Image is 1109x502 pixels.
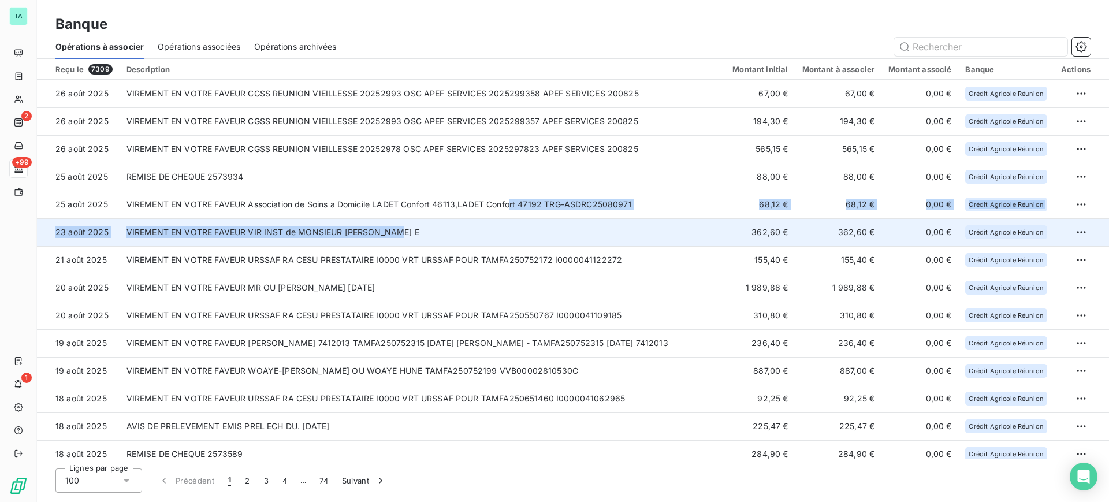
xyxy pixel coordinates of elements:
span: 1 [21,373,32,383]
td: 155,40 € [725,246,795,274]
span: Crédit Agricole Réunion [969,201,1043,208]
td: 26 août 2025 [37,135,120,163]
td: 236,40 € [795,329,882,357]
td: 21 août 2025 [37,246,120,274]
td: 236,40 € [725,329,795,357]
button: 2 [238,468,256,493]
td: 0,00 € [881,329,958,357]
span: Crédit Agricole Réunion [969,312,1043,319]
td: VIREMENT EN VOTRE FAVEUR URSSAF RA CESU PRESTATAIRE I0000 VRT URSSAF POUR TAMFA250651460 I0000041... [120,385,726,412]
div: Description [126,65,719,74]
span: Crédit Agricole Réunion [969,340,1043,347]
td: 887,00 € [795,357,882,385]
a: +99 [9,159,27,178]
div: Actions [1061,65,1091,74]
td: AVIS DE PRELEVEMENT EMIS PREL ECH DU. [DATE] [120,412,726,440]
td: 67,00 € [795,80,882,107]
span: +99 [12,157,32,168]
td: 194,30 € [795,107,882,135]
button: 4 [276,468,294,493]
td: 25 août 2025 [37,163,120,191]
td: 225,47 € [795,412,882,440]
td: 194,30 € [725,107,795,135]
td: 67,00 € [725,80,795,107]
td: 0,00 € [881,385,958,412]
td: VIREMENT EN VOTRE FAVEUR VIR INST de MONSIEUR [PERSON_NAME] E [120,218,726,246]
span: … [294,471,312,490]
div: TA [9,7,28,25]
td: 0,00 € [881,302,958,329]
td: 0,00 € [881,357,958,385]
td: 20 août 2025 [37,274,120,302]
td: 565,15 € [725,135,795,163]
td: 18 août 2025 [37,412,120,440]
td: 284,90 € [725,440,795,468]
span: Opérations à associer [55,41,144,53]
span: Crédit Agricole Réunion [969,395,1043,402]
td: 88,00 € [725,163,795,191]
td: 92,25 € [795,385,882,412]
div: Montant associé [888,65,951,74]
td: 25 août 2025 [37,191,120,218]
div: Montant à associer [802,65,875,74]
td: 310,80 € [795,302,882,329]
span: Crédit Agricole Réunion [969,451,1043,458]
td: 565,15 € [795,135,882,163]
button: Suivant [335,468,393,493]
div: Reçu le [55,64,113,75]
span: 2 [21,111,32,121]
span: 7309 [88,64,113,75]
td: VIREMENT EN VOTRE FAVEUR MR OU [PERSON_NAME] [DATE] [120,274,726,302]
span: Crédit Agricole Réunion [969,118,1043,125]
td: 362,60 € [725,218,795,246]
td: 92,25 € [725,385,795,412]
td: VIREMENT EN VOTRE FAVEUR CGSS REUNION VIEILLESSE 20252978 OSC APEF SERVICES 2025297823 APEF SERVI... [120,135,726,163]
td: 155,40 € [795,246,882,274]
a: 2 [9,113,27,132]
td: 0,00 € [881,274,958,302]
h3: Banque [55,14,107,35]
span: Crédit Agricole Réunion [969,367,1043,374]
span: Crédit Agricole Réunion [969,146,1043,153]
td: 0,00 € [881,163,958,191]
span: Opérations archivées [254,41,336,53]
span: Crédit Agricole Réunion [969,229,1043,236]
td: VIREMENT EN VOTRE FAVEUR URSSAF RA CESU PRESTATAIRE I0000 VRT URSSAF POUR TAMFA250550767 I0000041... [120,302,726,329]
td: 0,00 € [881,191,958,218]
button: 3 [257,468,276,493]
td: VIREMENT EN VOTRE FAVEUR URSSAF RA CESU PRESTATAIRE I0000 VRT URSSAF POUR TAMFA250752172 I0000041... [120,246,726,274]
td: 0,00 € [881,107,958,135]
div: Montant initial [732,65,788,74]
td: 0,00 € [881,246,958,274]
td: 26 août 2025 [37,107,120,135]
td: 88,00 € [795,163,882,191]
td: 225,47 € [725,412,795,440]
td: 18 août 2025 [37,440,120,468]
td: 362,60 € [795,218,882,246]
td: 1 989,88 € [795,274,882,302]
td: 26 août 2025 [37,80,120,107]
div: Open Intercom Messenger [1070,463,1097,490]
td: 19 août 2025 [37,329,120,357]
td: REMISE DE CHEQUE 2573589 [120,440,726,468]
span: Crédit Agricole Réunion [969,284,1043,291]
td: 1 989,88 € [725,274,795,302]
td: 0,00 € [881,440,958,468]
td: 0,00 € [881,135,958,163]
td: VIREMENT EN VOTRE FAVEUR [PERSON_NAME] 7412013 TAMFA250752315 [DATE] [PERSON_NAME] - TAMFA2507523... [120,329,726,357]
td: VIREMENT EN VOTRE FAVEUR WOAYE-[PERSON_NAME] OU WOAYE HUNE TAMFA250752199 VVB00002810530C [120,357,726,385]
span: Opérations associées [158,41,240,53]
td: 20 août 2025 [37,302,120,329]
td: 19 août 2025 [37,357,120,385]
span: Crédit Agricole Réunion [969,90,1043,97]
td: 68,12 € [725,191,795,218]
button: 74 [312,468,335,493]
span: 100 [65,475,79,486]
td: 0,00 € [881,412,958,440]
input: Rechercher [894,38,1067,56]
td: 284,90 € [795,440,882,468]
td: 23 août 2025 [37,218,120,246]
td: REMISE DE CHEQUE 2573934 [120,163,726,191]
span: Crédit Agricole Réunion [969,423,1043,430]
span: Crédit Agricole Réunion [969,173,1043,180]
